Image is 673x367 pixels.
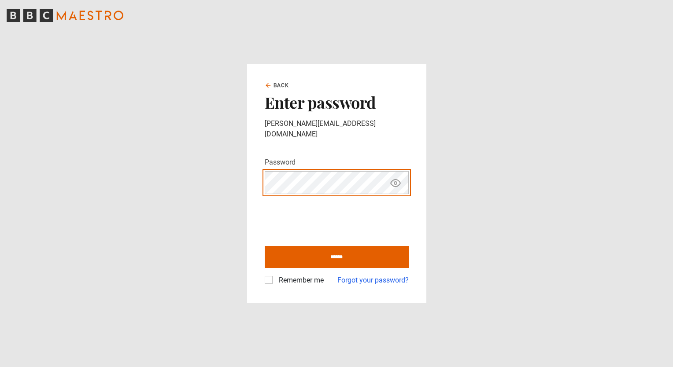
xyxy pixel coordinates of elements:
[7,9,123,22] svg: BBC Maestro
[275,275,324,286] label: Remember me
[265,81,289,89] a: Back
[265,93,409,111] h2: Enter password
[265,201,399,235] iframe: reCAPTCHA
[265,118,409,139] p: [PERSON_NAME][EMAIL_ADDRESS][DOMAIN_NAME]
[388,175,403,191] button: Show password
[274,81,289,89] span: Back
[337,275,409,286] a: Forgot your password?
[265,157,296,168] label: Password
